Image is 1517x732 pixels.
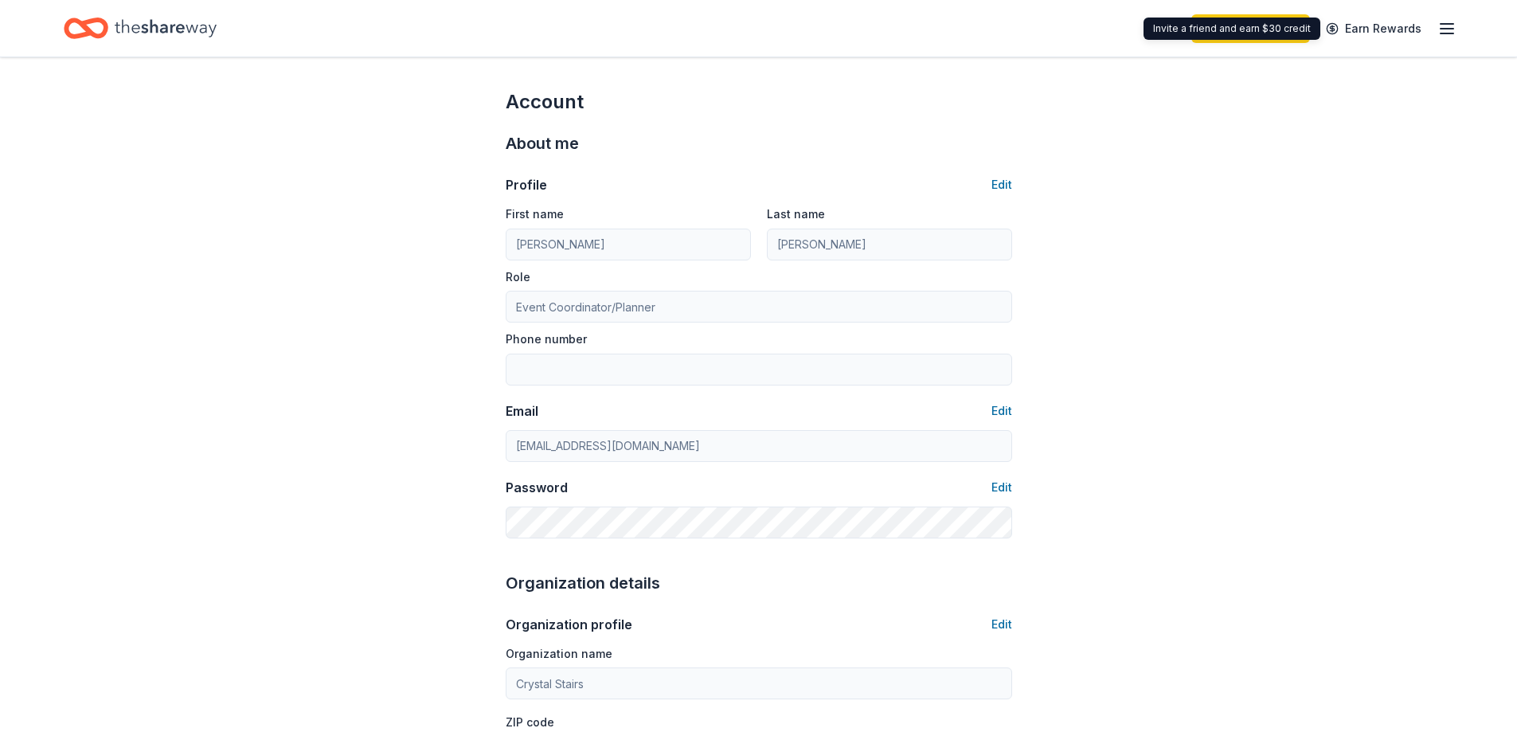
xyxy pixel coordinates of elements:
[1316,14,1431,43] a: Earn Rewards
[506,89,1012,115] div: Account
[991,615,1012,634] button: Edit
[1144,18,1320,40] div: Invite a friend and earn $30 credit
[506,570,1012,596] div: Organization details
[506,615,632,634] div: Organization profile
[991,175,1012,194] button: Edit
[506,175,547,194] div: Profile
[64,10,217,47] a: Home
[506,714,554,730] label: ZIP code
[506,478,568,497] div: Password
[767,206,825,222] label: Last name
[506,401,538,421] div: Email
[991,478,1012,497] button: Edit
[1191,14,1310,43] a: Start free trial
[506,331,587,347] label: Phone number
[506,206,564,222] label: First name
[506,269,530,285] label: Role
[506,131,1012,156] div: About me
[991,401,1012,421] button: Edit
[506,646,612,662] label: Organization name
